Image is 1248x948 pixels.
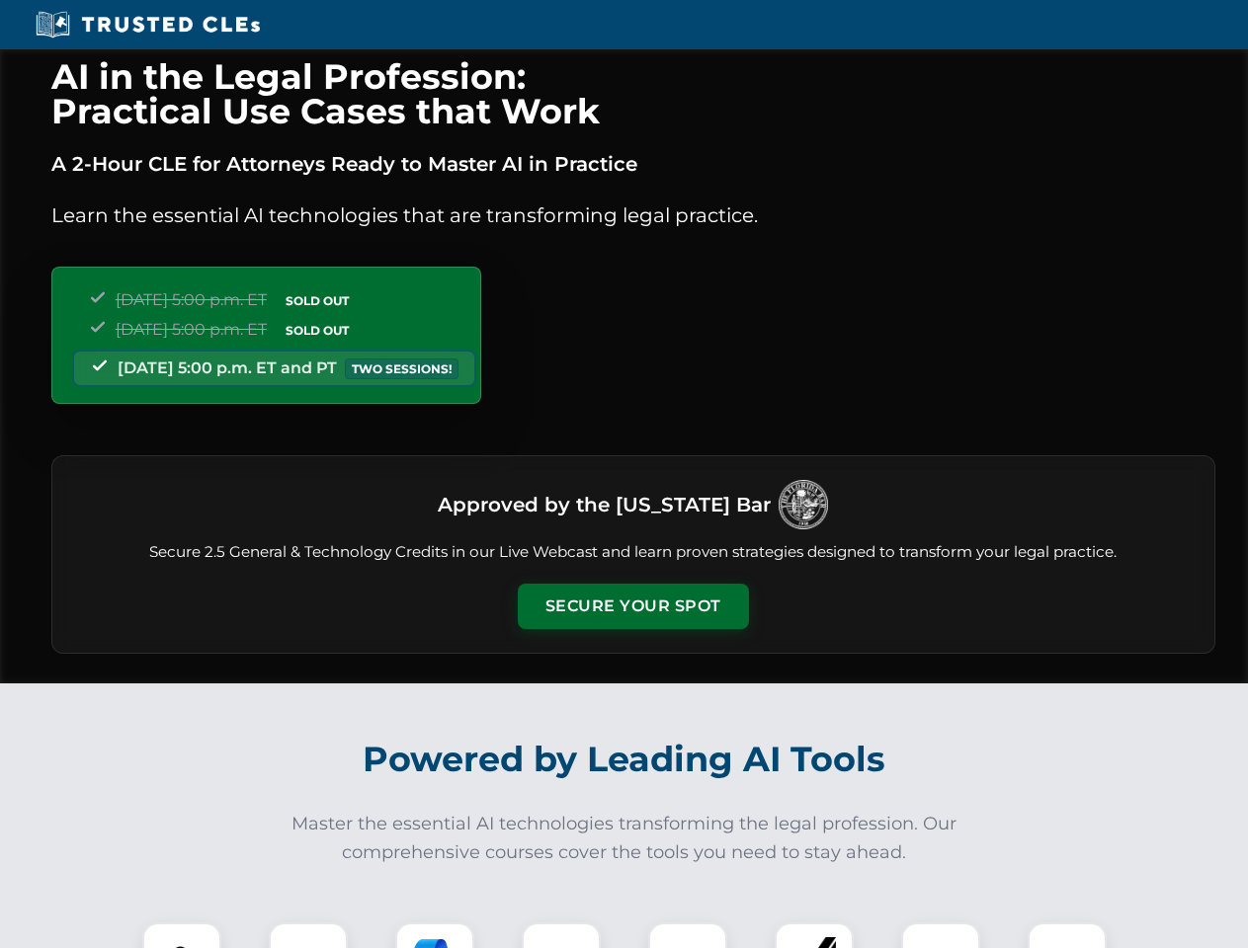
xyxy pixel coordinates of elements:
span: SOLD OUT [279,320,356,341]
span: SOLD OUT [279,290,356,311]
span: [DATE] 5:00 p.m. ET [116,290,267,309]
p: Secure 2.5 General & Technology Credits in our Live Webcast and learn proven strategies designed ... [76,541,1191,564]
span: [DATE] 5:00 p.m. ET [116,320,267,339]
p: Learn the essential AI technologies that are transforming legal practice. [51,199,1215,231]
h3: Approved by the [US_STATE] Bar [438,487,771,522]
h2: Powered by Leading AI Tools [77,725,1172,794]
button: Secure Your Spot [518,584,749,629]
h1: AI in the Legal Profession: Practical Use Cases that Work [51,59,1215,128]
img: Trusted CLEs [30,10,266,39]
img: Logo [779,480,828,529]
p: A 2-Hour CLE for Attorneys Ready to Master AI in Practice [51,148,1215,180]
p: Master the essential AI technologies transforming the legal profession. Our comprehensive courses... [279,810,970,867]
